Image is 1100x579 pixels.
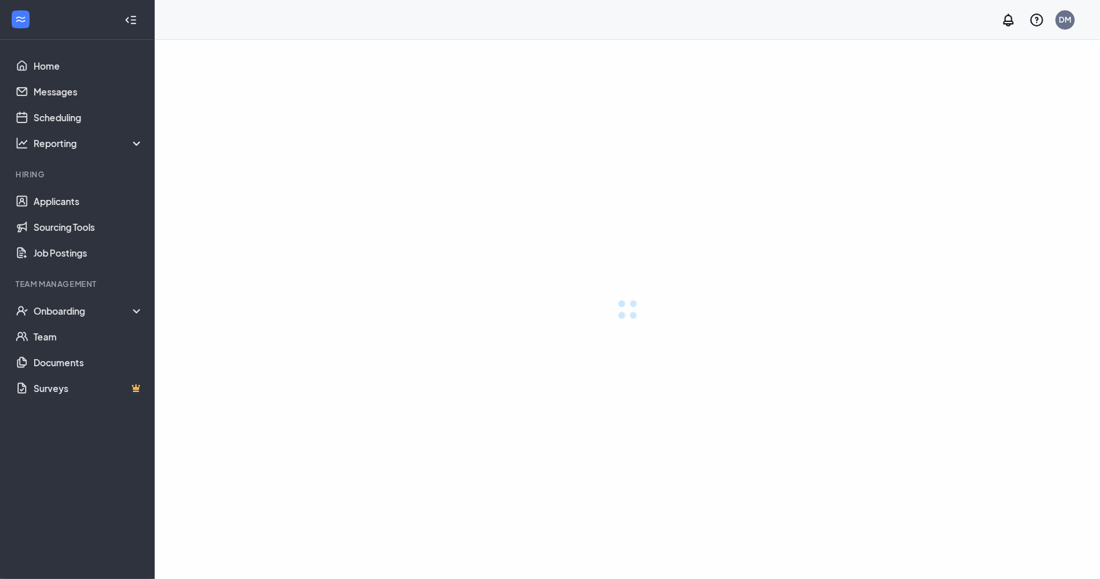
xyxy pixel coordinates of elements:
svg: WorkstreamLogo [14,13,27,26]
div: DM [1059,14,1072,25]
div: Hiring [15,169,141,180]
div: Team Management [15,279,141,289]
a: Home [34,53,144,79]
a: Job Postings [34,240,144,266]
svg: Collapse [124,14,137,26]
a: Messages [34,79,144,104]
a: Documents [34,349,144,375]
div: Onboarding [34,304,144,317]
a: SurveysCrown [34,375,144,401]
svg: UserCheck [15,304,28,317]
svg: Notifications [1001,12,1016,28]
a: Team [34,324,144,349]
a: Applicants [34,188,144,214]
div: Reporting [34,137,144,150]
a: Sourcing Tools [34,214,144,240]
svg: Analysis [15,137,28,150]
a: Scheduling [34,104,144,130]
svg: QuestionInfo [1029,12,1045,28]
